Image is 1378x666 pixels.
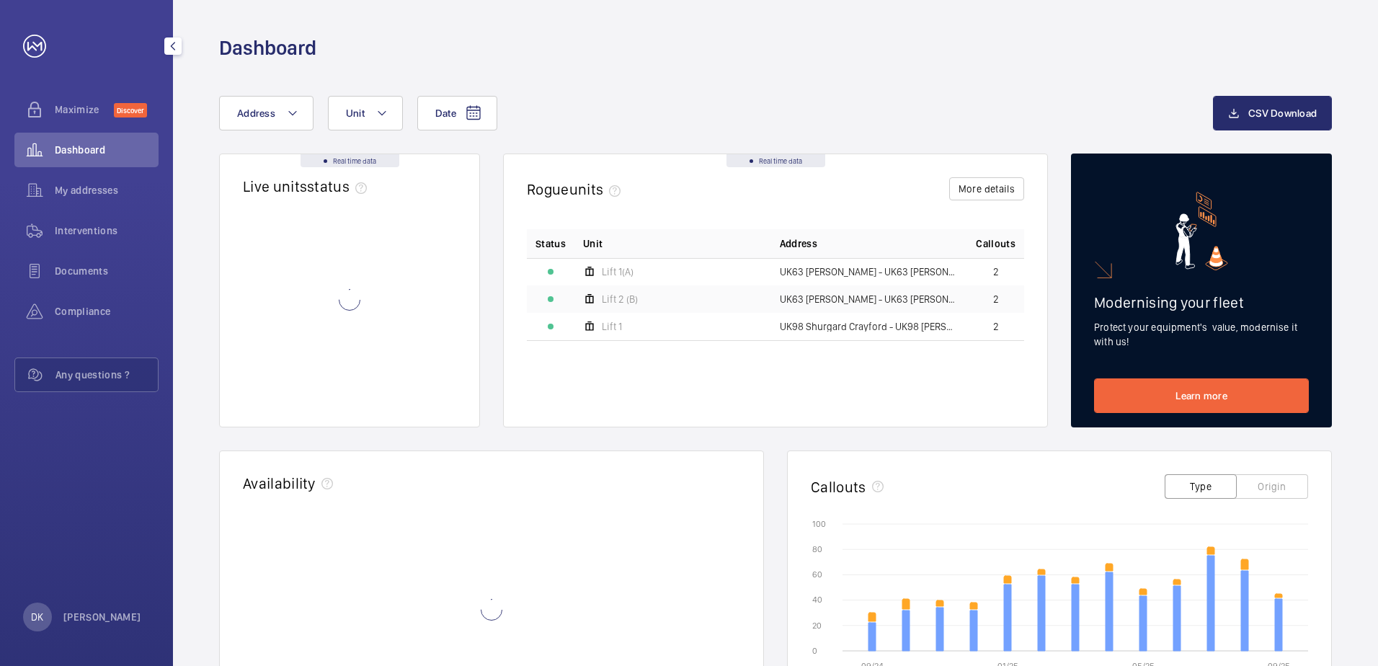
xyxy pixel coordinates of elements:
[527,180,626,198] h2: Rogue
[237,107,275,119] span: Address
[812,621,822,631] text: 20
[55,368,158,382] span: Any questions ?
[243,177,373,195] h2: Live units
[780,236,817,251] span: Address
[1248,107,1317,119] span: CSV Download
[219,35,316,61] h1: Dashboard
[812,544,822,554] text: 80
[1213,96,1332,130] button: CSV Download
[1094,293,1309,311] h2: Modernising your fleet
[435,107,456,119] span: Date
[602,321,622,332] span: Lift 1
[811,478,866,496] h2: Callouts
[55,223,159,238] span: Interventions
[328,96,403,130] button: Unit
[114,103,147,117] span: Discover
[812,569,822,580] text: 60
[583,236,603,251] span: Unit
[55,102,114,117] span: Maximize
[346,107,365,119] span: Unit
[602,267,634,277] span: Lift 1(A)
[55,264,159,278] span: Documents
[780,321,959,332] span: UK98 Shurgard Crayford - UK98 [PERSON_NAME]
[993,294,999,304] span: 2
[993,321,999,332] span: 2
[569,180,627,198] span: units
[1236,474,1308,499] button: Origin
[55,183,159,197] span: My addresses
[307,177,373,195] span: status
[55,143,159,157] span: Dashboard
[55,304,159,319] span: Compliance
[219,96,314,130] button: Address
[1175,192,1228,270] img: marketing-card.svg
[780,294,959,304] span: UK63 [PERSON_NAME] - UK63 [PERSON_NAME]
[726,154,825,167] div: Real time data
[602,294,638,304] span: Lift 2 (B)
[63,610,141,624] p: [PERSON_NAME]
[780,267,959,277] span: UK63 [PERSON_NAME] - UK63 [PERSON_NAME]
[301,154,399,167] div: Real time data
[31,610,43,624] p: DK
[1094,320,1309,349] p: Protect your equipment's value, modernise it with us!
[949,177,1024,200] button: More details
[993,267,999,277] span: 2
[1094,378,1309,413] a: Learn more
[535,236,566,251] p: Status
[812,519,826,529] text: 100
[417,96,497,130] button: Date
[243,474,316,492] h2: Availability
[812,646,817,656] text: 0
[976,236,1015,251] span: Callouts
[1165,474,1237,499] button: Type
[812,595,822,605] text: 40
